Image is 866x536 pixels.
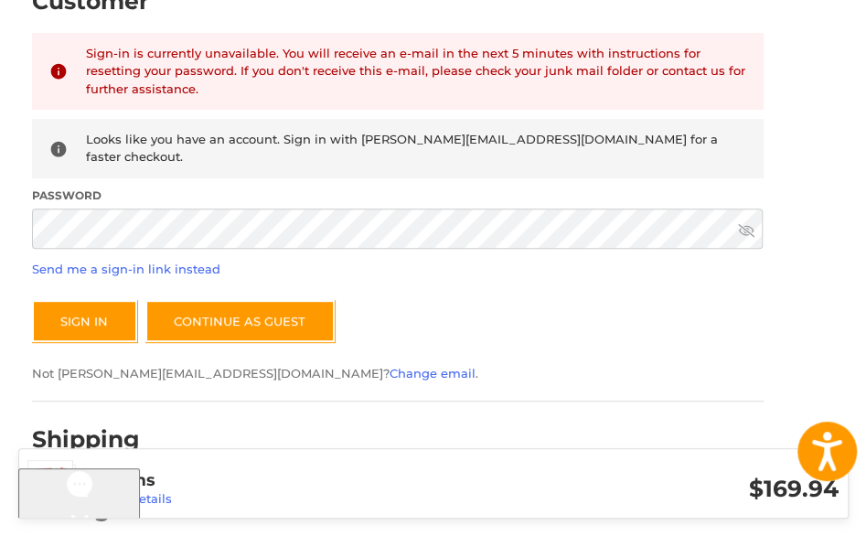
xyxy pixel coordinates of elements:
[32,300,137,342] button: Sign In
[91,470,465,491] h3: 2 Items
[18,468,203,518] iframe: Gorgias live chat messenger
[86,45,746,99] div: Sign-in is currently unavailable. You will receive an e-mail in the next 5 minutes with instructi...
[32,188,764,204] label: Password
[145,300,335,342] a: Continue as guest
[32,425,140,454] h2: Shipping
[465,475,839,503] h3: $169.94
[32,365,764,383] p: Not [PERSON_NAME][EMAIL_ADDRESS][DOMAIN_NAME]? .
[390,366,476,381] a: Change email
[28,461,72,505] img: Callaway Chrome Soft Triple Track Golf Balls - Buy 3 DZ Get 1 DZ Free!
[86,132,718,165] span: Looks like you have an account. Sign in with [PERSON_NAME][EMAIL_ADDRESS][DOMAIN_NAME] for a fast...
[32,262,220,276] a: Send me a sign-in link instead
